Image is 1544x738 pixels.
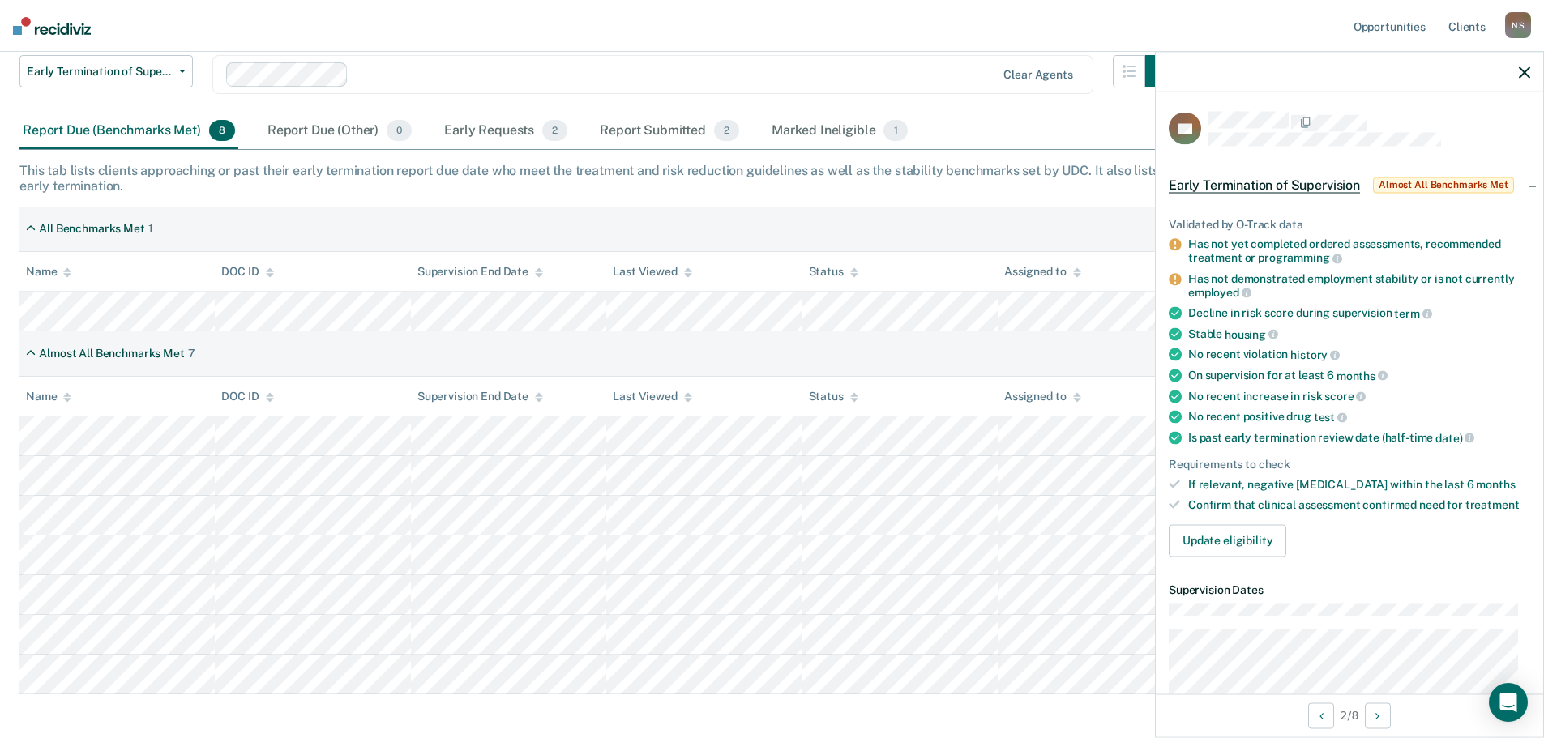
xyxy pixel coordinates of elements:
[613,390,691,403] div: Last Viewed
[26,265,71,279] div: Name
[1337,369,1388,382] span: months
[1004,265,1080,279] div: Assigned to
[148,222,153,236] div: 1
[1476,478,1515,491] span: months
[39,222,144,236] div: All Benchmarks Met
[1156,693,1543,736] div: 2 / 8
[1169,582,1530,596] dt: Supervision Dates
[809,390,858,403] div: Status
[1308,702,1334,728] button: Previous Opportunity
[1489,683,1528,722] div: Open Intercom Messenger
[1188,326,1530,341] div: Stable
[221,265,273,279] div: DOC ID
[1314,410,1347,423] span: test
[1156,159,1543,211] div: Early Termination of SupervisionAlmost All Benchmarks Met
[809,265,858,279] div: Status
[613,265,691,279] div: Last Viewed
[1394,306,1431,319] span: term
[26,390,71,403] div: Name
[1169,524,1286,557] button: Update eligibility
[387,120,412,141] span: 0
[542,120,567,141] span: 2
[1188,271,1530,299] div: Has not demonstrated employment stability or is not currently employed
[768,113,911,149] div: Marked Ineligible
[1003,68,1072,82] div: Clear agents
[1324,390,1366,403] span: score
[1465,497,1520,510] span: treatment
[19,163,1525,194] div: This tab lists clients approaching or past their early termination report due date who meet the t...
[13,17,91,35] img: Recidiviz
[1373,177,1514,193] span: Almost All Benchmarks Met
[1169,177,1360,193] span: Early Termination of Supervision
[883,120,907,141] span: 1
[1188,237,1530,265] div: Has not yet completed ordered assessments, recommended treatment or programming
[441,113,571,149] div: Early Requests
[1188,389,1530,403] div: No recent increase in risk
[221,390,273,403] div: DOC ID
[1169,458,1530,471] div: Requirements to check
[1188,478,1530,492] div: If relevant, negative [MEDICAL_DATA] within the last 6
[188,347,195,360] div: 7
[1188,430,1530,445] div: Is past early termination review date (half-time
[1188,410,1530,424] div: No recent positive drug
[1188,306,1530,321] div: Decline in risk score during supervision
[1188,497,1530,511] div: Confirm that clinical assessment confirmed need for
[39,347,185,360] div: Almost All Benchmarks Met
[1290,348,1340,361] span: history
[19,113,238,149] div: Report Due (Benchmarks Met)
[27,65,173,79] span: Early Termination of Supervision
[1188,348,1530,362] div: No recent violation
[1225,327,1278,340] span: housing
[1169,217,1530,231] div: Validated by O-Track data
[209,120,235,141] span: 8
[1188,368,1530,382] div: On supervision for at least 6
[597,113,742,149] div: Report Submitted
[714,120,739,141] span: 2
[417,390,543,403] div: Supervision End Date
[417,265,543,279] div: Supervision End Date
[1505,12,1531,38] div: N S
[1004,390,1080,403] div: Assigned to
[1435,431,1474,444] span: date)
[264,113,415,149] div: Report Due (Other)
[1365,702,1391,728] button: Next Opportunity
